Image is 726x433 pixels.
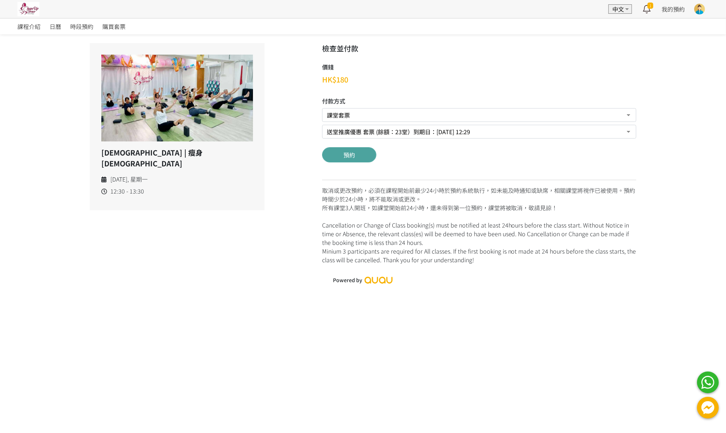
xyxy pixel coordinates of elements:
[17,2,39,16] img: pwrjsa6bwyY3YIpa3AKFwK20yMmKifvYlaMXwTp1.jpg
[101,147,253,169] h5: [DEMOGRAPHIC_DATA] | 瘦身[DEMOGRAPHIC_DATA]
[662,5,685,13] a: 我的預約
[110,187,144,196] span: 12:30 - 13:30
[17,18,41,34] a: 課程介紹
[50,18,61,34] a: 日曆
[102,18,126,34] a: 購買套票
[322,97,636,105] h5: 付款方式
[110,175,148,184] span: [DATE], 星期一
[322,43,636,54] h3: 檢查並付款
[102,22,126,31] span: 購買套票
[50,22,61,31] span: 日曆
[70,22,93,31] span: 時段預約
[322,74,348,85] span: HK$180
[70,18,93,34] a: 時段預約
[322,180,636,264] div: 取消或更改預約，必須在課程開始前最少24小時於預約系統執行，如未能及時通知或缺席，相關課堂將視作已被使用。預約時間少於24小時，將不能取消或更改。 所有課堂3人開班，如課堂開始前24小時，還未得...
[322,63,348,71] h5: 價錢
[647,3,653,9] span: 1
[17,22,41,31] span: 課程介紹
[322,147,376,162] button: 預約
